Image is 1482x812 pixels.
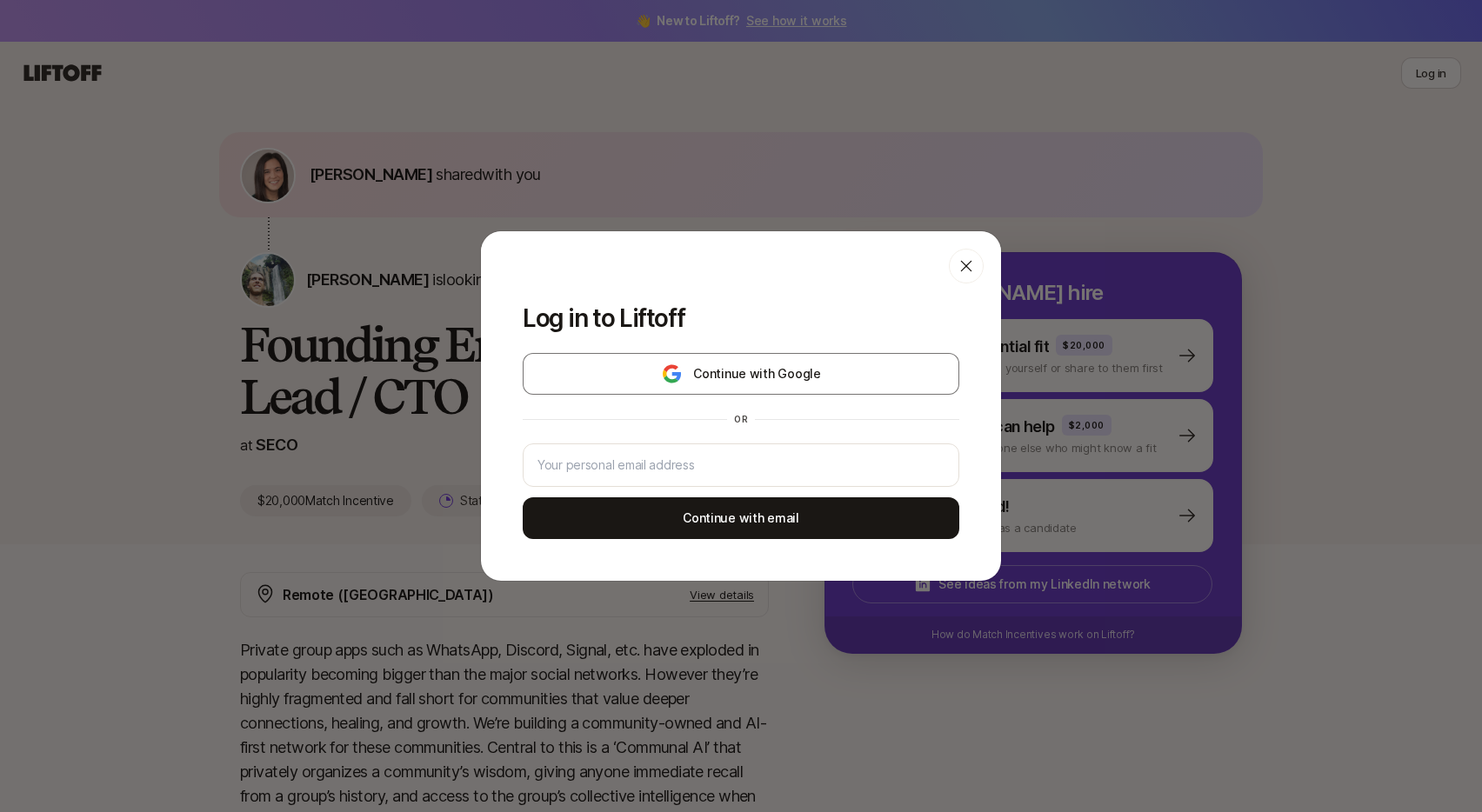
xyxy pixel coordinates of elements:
[523,304,959,332] p: Log in to Liftoff
[523,353,959,395] button: Continue with Google
[661,363,683,384] img: google-logo
[727,412,755,426] div: or
[523,497,959,539] button: Continue with email
[537,455,945,476] input: Your personal email address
